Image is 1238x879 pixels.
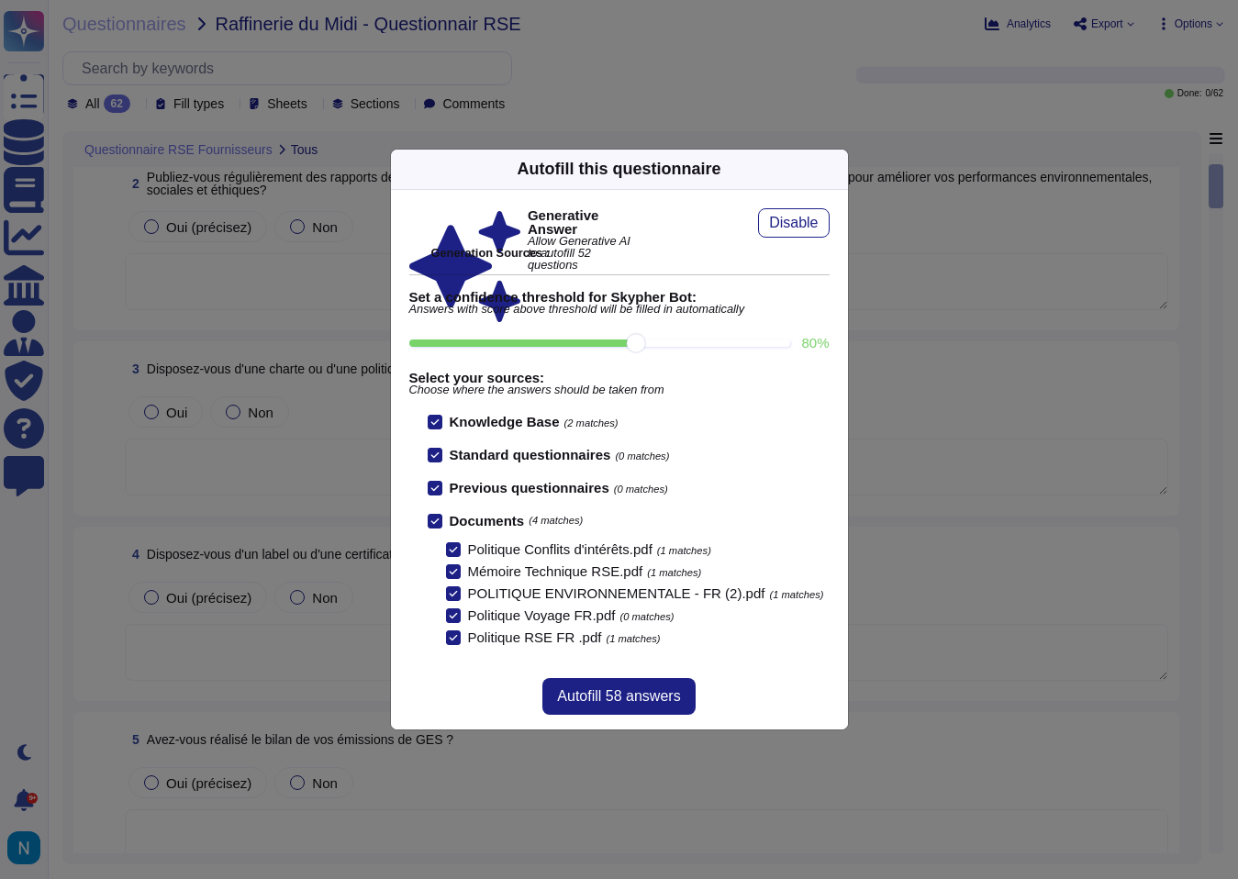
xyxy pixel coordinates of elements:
span: (1 matches) [647,567,701,578]
span: (0 matches) [614,484,668,495]
span: Choose where the answers should be taken from [409,384,830,396]
b: Set a confidence threshold for Skypher Bot: [409,290,830,304]
span: Autofill 58 answers [557,689,680,704]
span: Answers with score above threshold will be filled in automatically [409,304,830,316]
button: Disable [758,208,829,238]
span: Disable [769,216,818,230]
b: Knowledge Base [450,414,560,429]
span: Politique Conflits d'intérêts.pdf [468,541,652,557]
span: (2 matches) [564,417,619,428]
span: Politique Voyage FR.pdf [468,607,616,623]
span: Allow Generative AI to autofill 52 questions [528,236,639,271]
b: Standard questionnaires [450,447,611,462]
b: Generation Sources : [431,246,550,260]
b: Documents [450,514,525,528]
span: (1 matches) [606,633,660,644]
div: Autofill this questionnaire [517,157,720,182]
b: Previous questionnaires [450,480,609,495]
label: 80 % [801,336,829,350]
span: (0 matches) [615,451,669,462]
span: (0 matches) [619,611,674,622]
b: Generative Answer [528,208,639,236]
span: (1 matches) [769,589,823,600]
b: Select your sources: [409,371,830,384]
span: Mémoire Technique RSE.pdf [468,563,643,579]
span: (1 matches) [657,545,711,556]
span: (4 matches) [529,516,583,526]
span: Politique RSE FR .pdf [468,629,602,645]
span: POLITIQUE ENVIRONNEMENTALE - FR (2).pdf [468,585,765,601]
button: Autofill 58 answers [542,678,695,715]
